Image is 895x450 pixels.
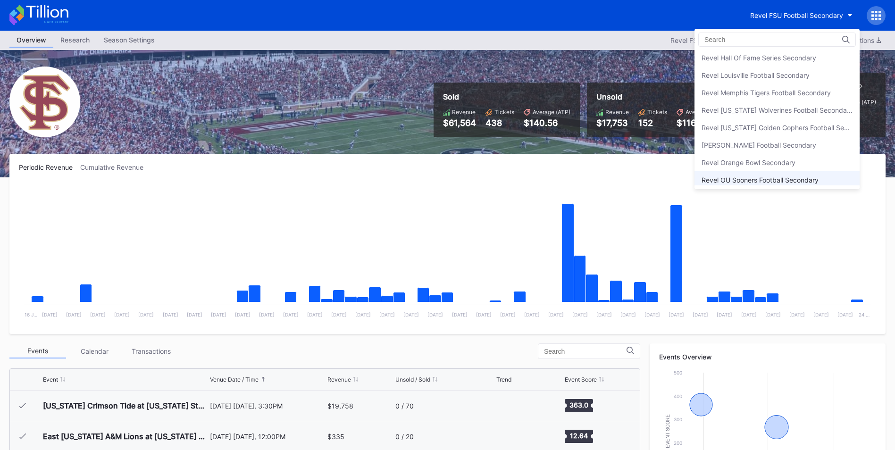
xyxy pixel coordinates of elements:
div: Revel Louisville Football Secondary [702,71,810,79]
div: Revel Memphis Tigers Football Secondary [702,89,831,97]
div: Revel Orange Bowl Secondary [702,158,795,167]
div: Revel [US_STATE] Golden Gophers Football Secondary [702,124,853,132]
div: Revel Hall Of Fame Series Secondary [702,54,816,62]
div: Revel [US_STATE] Wolverines Football Secondary [702,106,853,114]
input: Search [704,36,787,43]
div: Revel OU Sooners Football Secondary [702,176,819,184]
div: [PERSON_NAME] Football Secondary [702,141,816,149]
